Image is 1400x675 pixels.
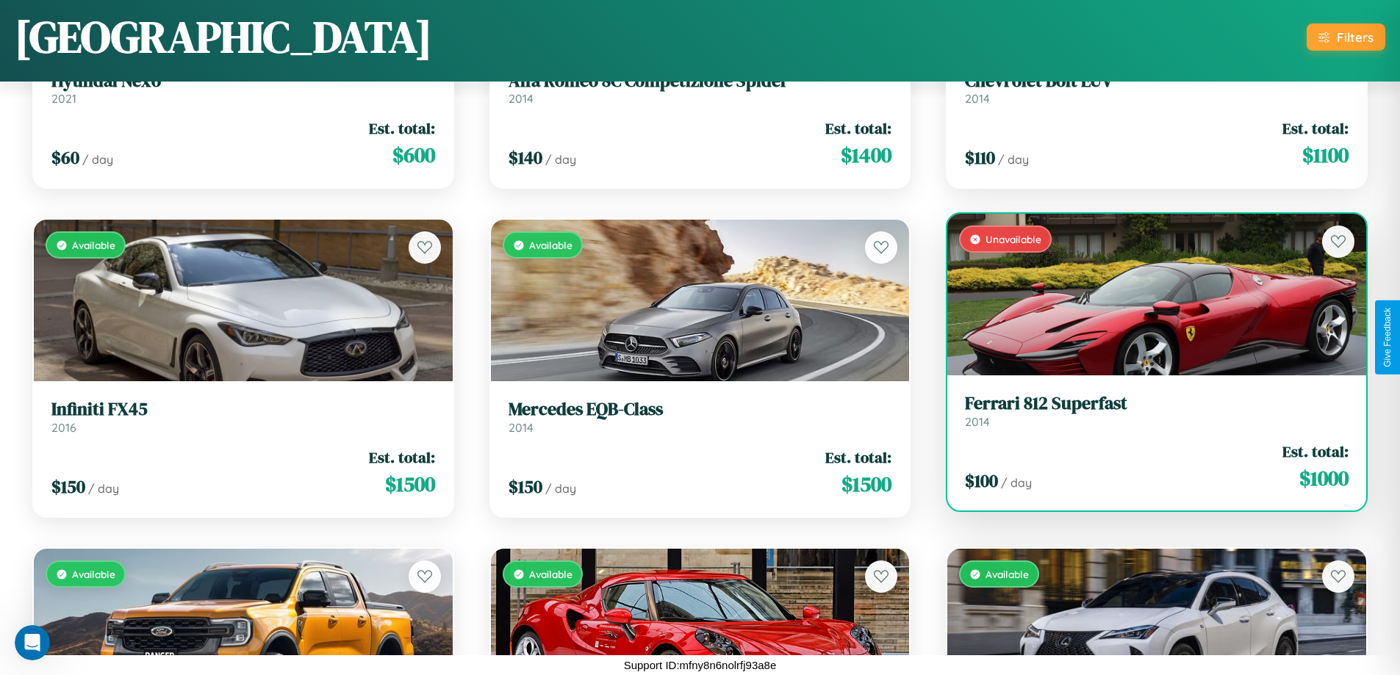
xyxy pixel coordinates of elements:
h3: Mercedes EQB-Class [509,399,892,420]
div: Give Feedback [1382,308,1393,367]
a: Mercedes EQB-Class2014 [509,399,892,435]
span: / day [82,152,113,167]
span: 2014 [509,91,534,106]
span: $ 110 [965,145,995,170]
span: Available [72,568,115,580]
button: Filters [1307,24,1385,51]
span: Est. total: [825,118,891,139]
span: $ 1400 [841,140,891,170]
span: 2014 [965,91,990,106]
span: Available [986,568,1029,580]
span: / day [998,152,1029,167]
span: / day [88,481,119,496]
span: Est. total: [1282,441,1349,462]
h3: Alfa Romeo 8C Competizione Spider [509,71,892,92]
a: Infiniti FX452016 [51,399,435,435]
span: / day [545,152,576,167]
a: Hyundai Nexo2021 [51,71,435,107]
h3: Hyundai Nexo [51,71,435,92]
span: Available [72,239,115,251]
span: $ 150 [509,474,542,499]
p: Support ID: mfny8n6nolrfj93a8e [624,655,777,675]
span: Est. total: [825,447,891,468]
span: / day [1001,475,1032,490]
span: Available [529,568,572,580]
span: 2016 [51,420,76,435]
span: $ 150 [51,474,85,499]
span: $ 600 [392,140,435,170]
h1: [GEOGRAPHIC_DATA] [15,7,432,67]
h3: Chevrolet Bolt EUV [965,71,1349,92]
span: $ 1000 [1299,463,1349,493]
a: Chevrolet Bolt EUV2014 [965,71,1349,107]
span: $ 140 [509,145,542,170]
span: $ 1100 [1302,140,1349,170]
span: $ 1500 [385,469,435,499]
span: Est. total: [369,447,435,468]
h3: Ferrari 812 Superfast [965,393,1349,414]
a: Alfa Romeo 8C Competizione Spider2014 [509,71,892,107]
span: Est. total: [369,118,435,139]
span: 2021 [51,91,76,106]
div: Filters [1337,29,1374,45]
span: Available [529,239,572,251]
span: Unavailable [986,233,1041,245]
iframe: Intercom live chat [15,625,50,660]
span: 2014 [965,414,990,429]
span: 2014 [509,420,534,435]
span: $ 60 [51,145,79,170]
span: $ 1500 [841,469,891,499]
a: Ferrari 812 Superfast2014 [965,393,1349,429]
span: / day [545,481,576,496]
span: $ 100 [965,469,998,493]
span: Est. total: [1282,118,1349,139]
h3: Infiniti FX45 [51,399,435,420]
